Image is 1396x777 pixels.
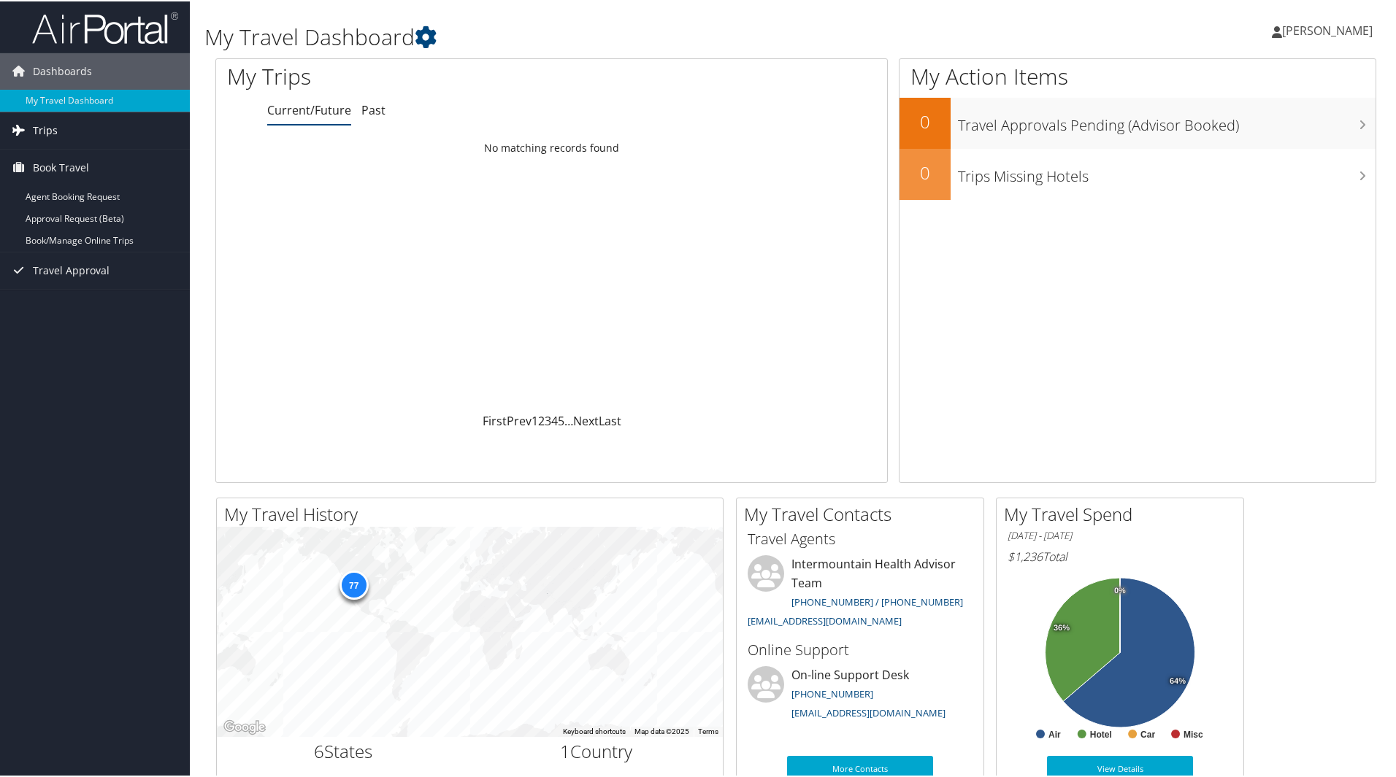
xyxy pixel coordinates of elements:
a: [PHONE_NUMBER] [791,686,873,699]
text: Air [1048,728,1061,738]
h6: Total [1008,547,1232,563]
tspan: 36% [1054,622,1070,631]
h2: 0 [900,108,951,133]
h3: Travel Approvals Pending (Advisor Booked) [958,107,1376,134]
text: Misc [1184,728,1203,738]
text: Hotel [1090,728,1112,738]
h3: Online Support [748,638,973,659]
span: Travel Approval [33,251,110,287]
a: Past [361,101,386,117]
li: Intermountain Health Advisor Team [740,554,980,632]
li: On-line Support Desk [740,665,980,724]
a: Open this area in Google Maps (opens a new window) [220,716,269,735]
h1: My Action Items [900,60,1376,90]
button: Keyboard shortcuts [563,725,626,735]
div: 77 [339,569,368,598]
a: Prev [507,411,532,428]
a: 3 [545,411,551,428]
a: 1 [532,411,538,428]
h2: My Travel Contacts [744,500,983,525]
h6: [DATE] - [DATE] [1008,527,1232,541]
a: 5 [558,411,564,428]
span: Dashboards [33,52,92,88]
span: Map data ©2025 [634,726,689,734]
a: [EMAIL_ADDRESS][DOMAIN_NAME] [748,613,902,626]
img: Google [220,716,269,735]
a: 4 [551,411,558,428]
a: 0Trips Missing Hotels [900,147,1376,198]
tspan: 64% [1170,676,1186,684]
tspan: 0% [1114,585,1126,594]
h2: My Travel History [224,500,723,525]
span: $1,236 [1008,547,1043,563]
span: Book Travel [33,148,89,185]
h2: States [228,738,459,762]
h3: Trips Missing Hotels [958,158,1376,185]
span: [PERSON_NAME] [1282,21,1373,37]
a: Terms (opens in new tab) [698,726,718,734]
text: Car [1140,728,1155,738]
span: 6 [314,738,324,762]
h1: My Trips [227,60,597,90]
span: Trips [33,111,58,147]
a: First [483,411,507,428]
h2: Country [481,738,713,762]
a: [PHONE_NUMBER] / [PHONE_NUMBER] [791,594,963,607]
a: Current/Future [267,101,351,117]
h2: 0 [900,159,951,184]
img: airportal-logo.png [32,9,178,44]
h3: Travel Agents [748,527,973,548]
span: 1 [560,738,570,762]
a: 0Travel Approvals Pending (Advisor Booked) [900,96,1376,147]
a: Last [599,411,621,428]
a: [PERSON_NAME] [1272,7,1387,51]
a: [EMAIL_ADDRESS][DOMAIN_NAME] [791,705,946,718]
h1: My Travel Dashboard [204,20,993,51]
a: Next [573,411,599,428]
h2: My Travel Spend [1004,500,1243,525]
span: … [564,411,573,428]
a: 2 [538,411,545,428]
td: No matching records found [216,134,887,160]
